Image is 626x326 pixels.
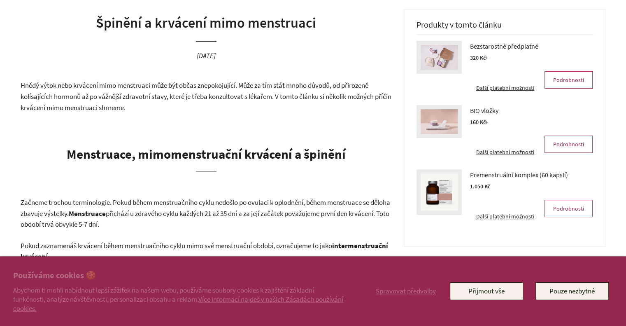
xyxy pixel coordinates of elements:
a: Bezstarostné předplatné 320 Kč [470,41,593,63]
a: Podrobnosti [545,200,593,217]
span: . [48,252,49,261]
h2: Používáme cookies 🍪 [13,270,344,281]
a: Podrobnosti [545,136,593,153]
span: Premenstruální komplex (60 kapslí) [470,169,568,180]
p: Abychom ti mohli nabídnout lepší zážitek na našem webu, používáme soubory cookies k zajištění zák... [13,286,344,313]
span: 1.050 Kč [470,183,490,190]
a: Další platební možnosti [470,84,540,93]
h3: Produkty v tomto článku [417,20,593,35]
button: Přijmout vše [450,282,523,300]
span: Začneme trochou terminologie. Pokud během menstruačního cyklu nedošlo po ovulaci k oplodnění, běh... [21,198,390,218]
a: Další platební možnosti [470,148,540,157]
a: Více informací najdeš v našich Zásadách používání cookies. [13,295,343,313]
a: Další platební možnosti [470,212,540,221]
span: Pokud zaznamenáš krvácení během menstruačního cyklu mimo své menstruační období, označujeme to jako [21,241,332,250]
a: Premenstruální komplex (60 kapslí) 1.050 Kč [470,169,593,192]
b: Menstruace, mimomenstruační krvácení a špinění [67,146,346,162]
span: BIO vložky [470,105,498,116]
a: Podrobnosti [545,71,593,89]
span: 160 Kč [470,118,489,126]
h1: Špinění a krvácení mimo menstruaci [21,13,391,33]
span: 320 Kč [470,54,489,61]
button: Spravovat předvolby [374,282,438,300]
span: přichází u zdravého cyklu každých 21 až 35 dní a za její začátek považujeme první den krvácení. T... [21,209,389,229]
b: Menstruace [69,209,106,218]
p: Hnědý výtok nebo krvácení mimo menstruaci může být občas znepokojující. Může za tím stát mnoho dů... [21,80,391,113]
a: BIO vložky 160 Kč [470,105,593,127]
span: Spravovat předvolby [376,286,436,296]
button: Pouze nezbytné [535,282,609,300]
span: Bezstarostné předplatné [470,41,538,52]
time: [DATE] [197,51,216,60]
